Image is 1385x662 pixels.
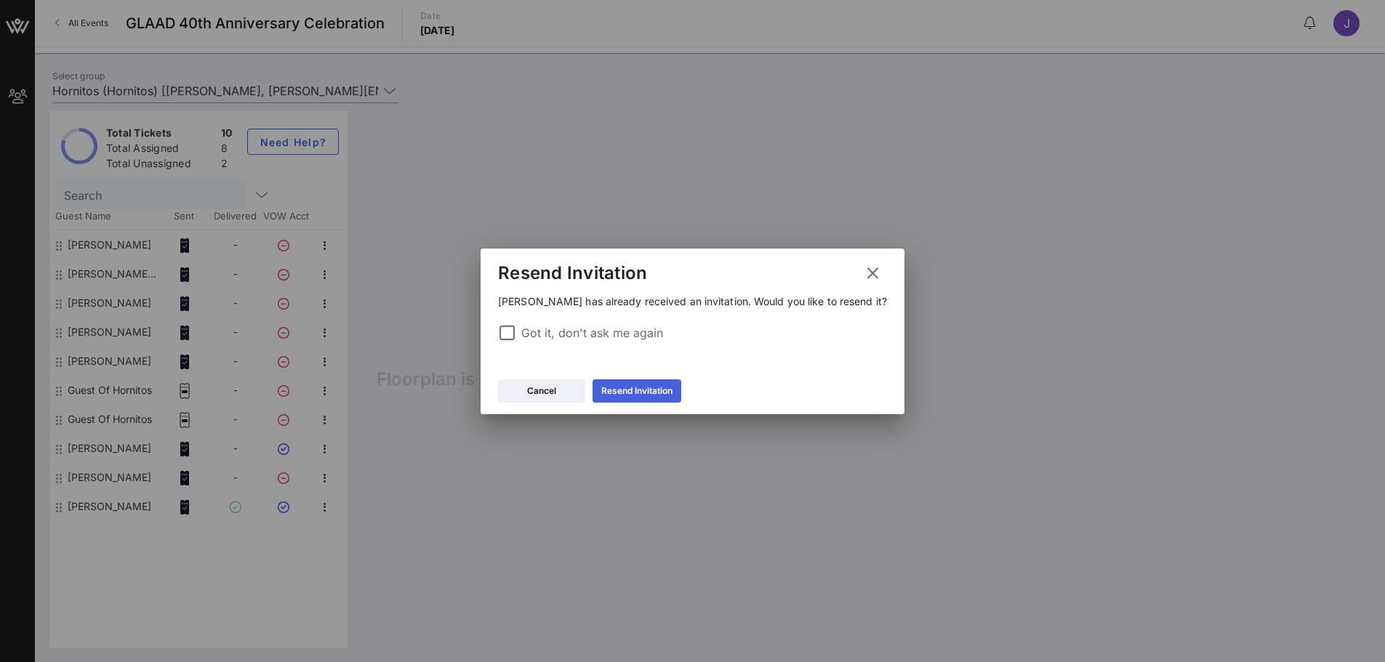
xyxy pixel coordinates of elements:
[498,262,647,284] div: Resend Invitation
[593,379,681,403] button: Resend Invitation
[498,294,887,310] p: [PERSON_NAME] has already received an invitation. Would you like to resend it?
[601,384,673,398] div: Resend Invitation
[527,384,556,398] div: Cancel
[521,326,887,340] label: Got it, don't ask me again
[498,379,585,403] button: Cancel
